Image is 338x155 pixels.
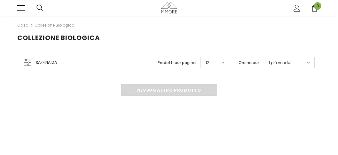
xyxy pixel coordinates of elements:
[269,60,293,66] span: I più venduti
[158,60,196,66] label: Prodotti per pagina
[239,60,259,66] label: Ordina per
[35,22,75,28] a: Collezione biologica
[17,21,28,29] a: Casa
[36,59,57,66] span: Raffina da
[161,2,177,13] img: Casi MMORE
[206,60,209,66] span: 12
[311,5,318,12] a: 0
[314,2,321,10] span: 0
[17,33,100,42] span: Collezione biologica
